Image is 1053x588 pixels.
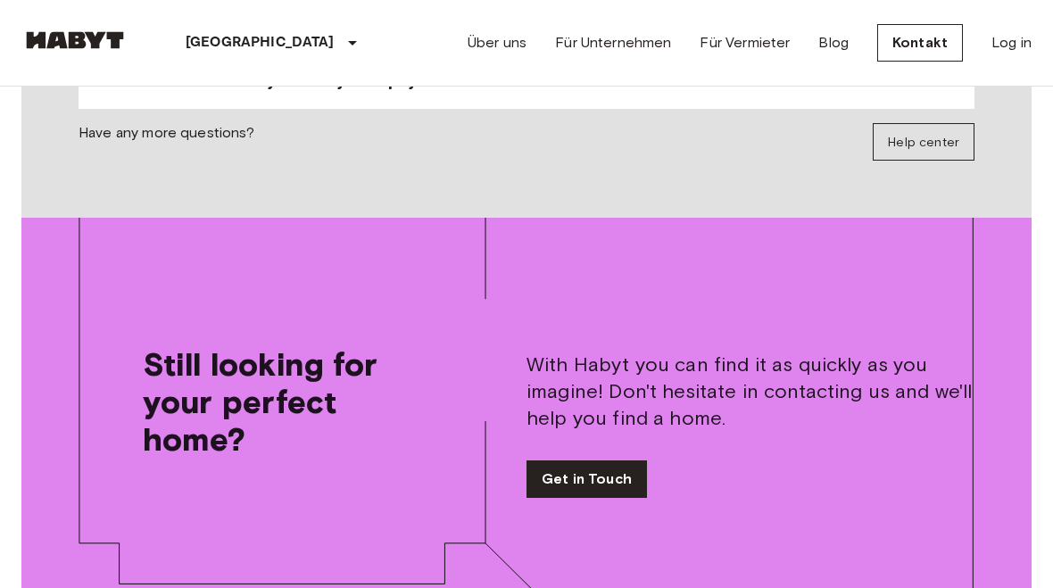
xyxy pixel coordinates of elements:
p: [GEOGRAPHIC_DATA] [186,32,335,54]
a: Help center [873,124,974,161]
a: Für Unternehmen [555,32,671,54]
a: Kontakt [877,24,963,62]
a: Log in [991,32,1032,54]
span: Still looking for your perfect home? [143,346,446,459]
a: Get in Touch [526,461,647,499]
img: Habyt [21,31,129,49]
a: Über uns [468,32,526,54]
a: Blog [818,32,849,54]
a: Für Vermieter [700,32,790,54]
span: With Habyt you can find it as quickly as you imagine! Don't hesitate in contacting us and we'll h... [526,352,974,433]
span: Help center [888,136,959,151]
span: Have any more questions? [79,124,255,161]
